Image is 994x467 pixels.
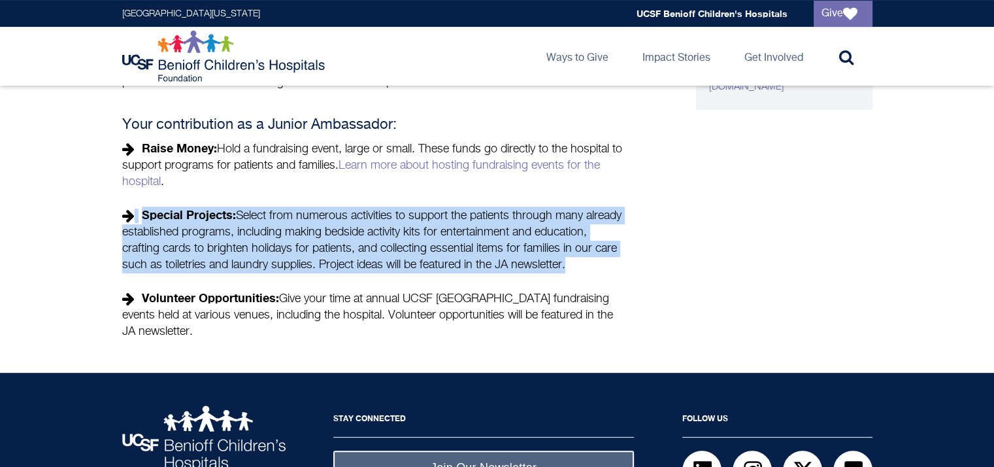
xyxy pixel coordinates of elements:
strong: Volunteer Opportunities: [142,290,279,305]
h4: Your contribution as a Junior Ambassador: [122,117,625,133]
a: Give [814,1,872,27]
a: Get Involved [734,27,814,86]
p: Hold a fundraising event, large or small. These funds go directly to the hospital to support prog... [122,140,625,190]
img: Logo for UCSF Benioff Children's Hospitals Foundation [122,30,328,82]
h2: Stay Connected [333,406,634,438]
a: Learn more about hosting fundraising events for the hospital [122,160,600,188]
p: Give your time at annual UCSF [GEOGRAPHIC_DATA] fundraising events held at various venues, includ... [122,290,625,340]
h2: Follow Us [682,406,872,438]
p: Select from numerous activities to support the patients through many already established programs... [122,207,625,273]
a: Ways to Give [536,27,619,86]
a: [GEOGRAPHIC_DATA][US_STATE] [122,9,260,18]
a: Impact Stories [632,27,721,86]
a: UCSF Benioff Children's Hospitals [637,8,787,19]
strong: Raise Money: [142,141,217,155]
strong: Special Projects: [142,207,236,222]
